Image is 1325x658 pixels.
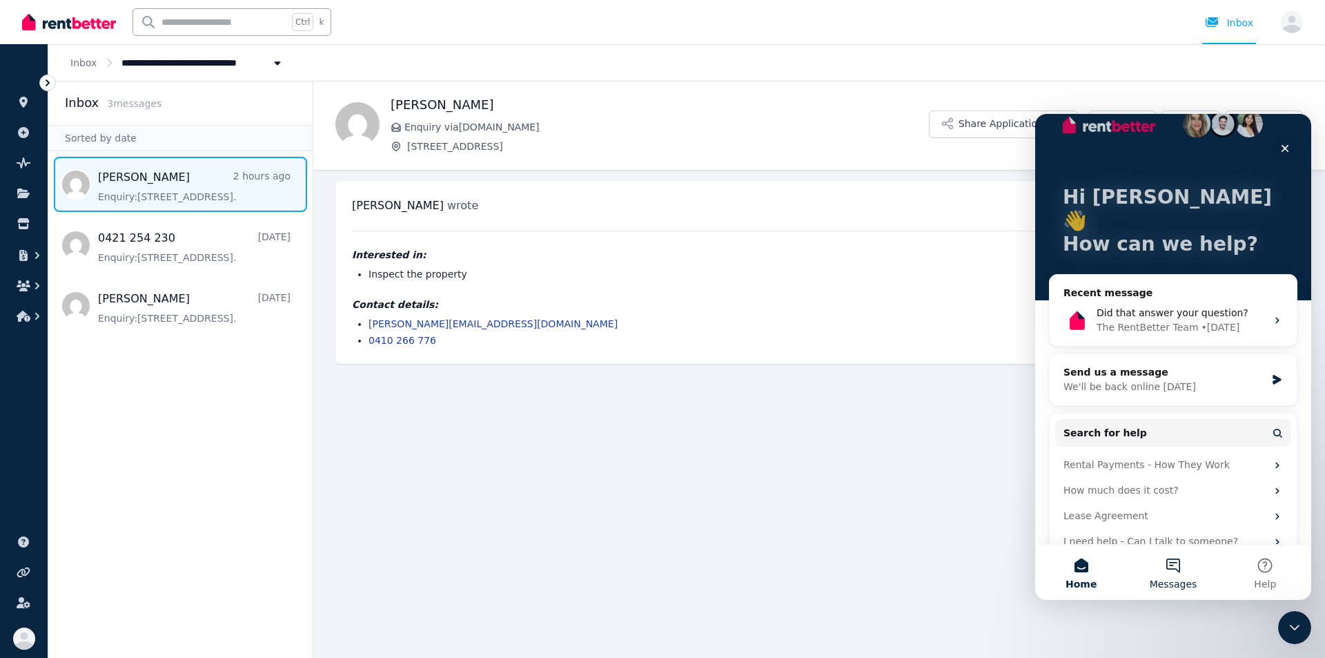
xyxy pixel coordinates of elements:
[28,266,230,280] div: We'll be back online [DATE]
[28,72,248,119] p: Hi [PERSON_NAME] 👋
[65,93,99,113] h2: Inbox
[447,199,478,212] span: wrote
[28,172,248,186] div: Recent message
[1035,114,1311,600] iframe: Intercom live chat
[14,181,262,232] div: Profile image for The RentBetter TeamDid that answer your question?The RentBetter Team•[DATE]
[28,193,56,220] img: Profile image for The RentBetter Team
[1089,110,1156,137] a: Email
[20,364,256,389] div: How much does it cost?
[61,206,164,221] div: The RentBetter Team
[184,431,276,486] button: Help
[92,431,184,486] button: Messages
[28,369,231,384] div: How much does it cost?
[61,193,213,204] span: Did that answer your question?
[292,13,313,31] span: Ctrl
[107,98,161,109] span: 3 message s
[369,335,436,346] a: 0410 266 776
[404,120,929,134] span: Enquiry via [DOMAIN_NAME]
[98,291,291,325] a: [PERSON_NAME][DATE]Enquiry:[STREET_ADDRESS].
[20,305,256,333] button: Search for help
[28,344,231,358] div: Rental Payments - How They Work
[1161,110,1219,137] a: Call
[219,465,241,475] span: Help
[166,206,205,221] div: • [DATE]
[20,389,256,415] div: Lease Agreement
[1205,16,1253,30] div: Inbox
[48,125,313,151] div: Sorted by date
[98,169,291,204] a: [PERSON_NAME]2 hours agoEnquiry:[STREET_ADDRESS].
[28,420,231,435] div: I need help - Can I talk to someone?
[20,338,256,364] div: Rental Payments - How They Work
[30,465,61,475] span: Home
[28,395,231,409] div: Lease Agreement
[391,95,929,115] h1: [PERSON_NAME]
[14,240,262,292] div: Send us a messageWe'll be back online [DATE]
[929,110,1078,138] button: Share Application Link
[98,230,291,264] a: 0421 254 230[DATE]Enquiry:[STREET_ADDRESS].
[352,298,1286,311] h4: Contact details:
[115,465,162,475] span: Messages
[20,415,256,441] div: I need help - Can I talk to someone?
[14,160,262,233] div: Recent messageProfile image for The RentBetter TeamDid that answer your question?The RentBetter T...
[335,102,380,146] img: Aleksandr
[22,12,116,32] img: RentBetter
[237,22,262,47] div: Close
[48,151,313,339] nav: Message list
[369,267,1286,281] li: Inspect the property
[407,139,929,153] span: [STREET_ADDRESS]
[1225,110,1303,138] button: Tags
[28,312,112,327] span: Search for help
[28,119,248,142] p: How can we help?
[1278,611,1311,644] iframe: Intercom live chat
[352,199,444,212] span: [PERSON_NAME]
[352,248,1286,262] h4: Interested in:
[48,44,306,81] nav: Breadcrumb
[28,251,230,266] div: Send us a message
[319,17,324,28] span: k
[70,57,97,68] a: Inbox
[369,318,618,329] a: [PERSON_NAME][EMAIL_ADDRESS][DOMAIN_NAME]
